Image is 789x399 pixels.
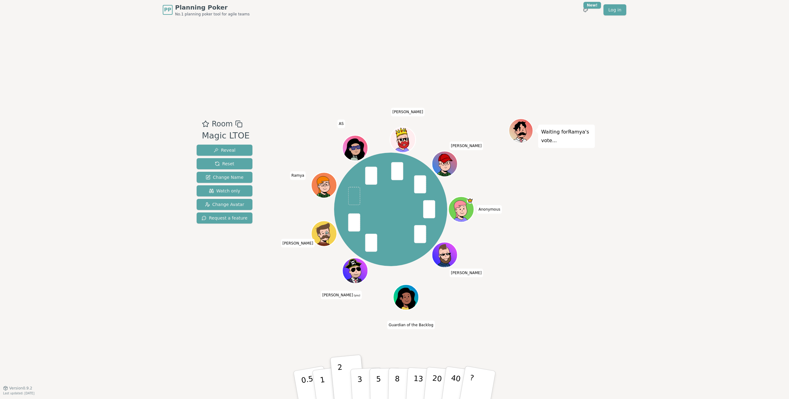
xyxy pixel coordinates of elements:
span: Click to change your name [391,108,425,116]
span: Reveal [214,147,235,153]
span: Click to change your name [290,171,306,180]
button: Request a feature [197,212,252,224]
button: Watch only [197,185,252,196]
button: Version0.9.2 [3,386,32,391]
button: Reset [197,158,252,169]
button: Change Avatar [197,199,252,210]
span: Change Name [206,174,243,180]
a: Log in [603,4,626,15]
a: PPPlanning PokerNo.1 planning poker tool for agile teams [163,3,250,17]
span: Click to change your name [449,269,483,277]
div: New! [583,2,601,9]
span: Click to change your name [321,290,362,299]
span: Anonymous is the host [467,197,473,204]
div: Magic LTOE [202,130,250,142]
span: Click to change your name [477,205,502,214]
span: Watch only [209,188,240,194]
span: Planning Poker [175,3,250,12]
span: Last updated: [DATE] [3,392,35,395]
span: Request a feature [202,215,247,221]
span: Click to change your name [281,239,315,248]
span: Click to change your name [449,142,483,150]
p: 2 [337,363,345,397]
button: Reveal [197,145,252,156]
span: Reset [215,161,234,167]
button: Click to change your avatar [343,259,367,283]
span: Change Avatar [205,201,244,208]
span: Click to change your name [337,119,345,128]
span: No.1 planning poker tool for agile teams [175,12,250,17]
button: Change Name [197,172,252,183]
span: (you) [353,294,360,297]
p: Waiting for Ramya 's vote... [541,128,592,145]
span: Room [212,118,233,130]
button: Add as favourite [202,118,209,130]
span: PP [164,6,171,14]
span: Click to change your name [387,321,435,329]
span: Version 0.9.2 [9,386,32,391]
button: New! [580,4,591,15]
